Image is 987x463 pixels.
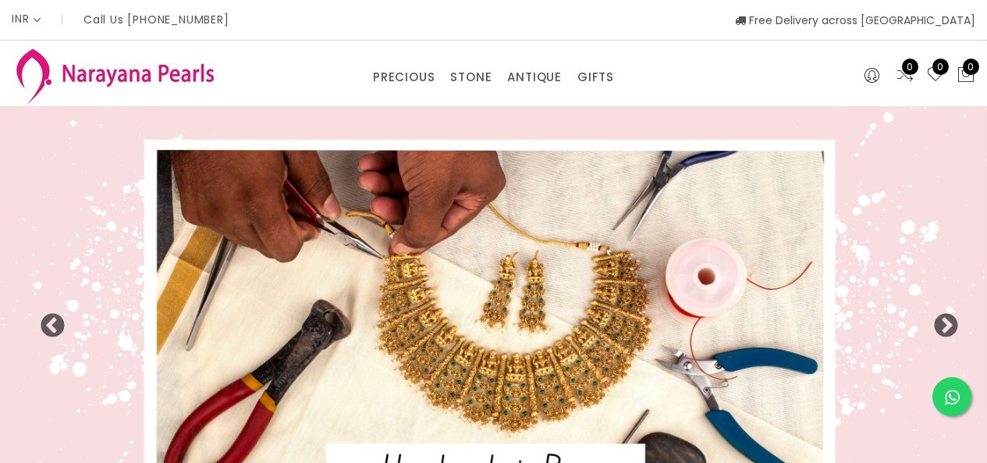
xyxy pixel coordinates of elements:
[83,14,229,25] p: Call Us [PHONE_NUMBER]
[926,66,945,86] a: 0
[373,66,435,89] a: PRECIOUS
[450,66,492,89] a: STONE
[902,59,918,75] span: 0
[507,66,562,89] a: ANTIQUE
[932,59,949,75] span: 0
[896,66,914,86] a: 0
[39,313,55,329] button: Previous
[932,313,948,329] button: Next
[577,66,614,89] a: GIFTS
[957,66,975,86] button: 0
[735,12,975,28] span: Free Delivery across [GEOGRAPHIC_DATA]
[963,59,979,75] span: 0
